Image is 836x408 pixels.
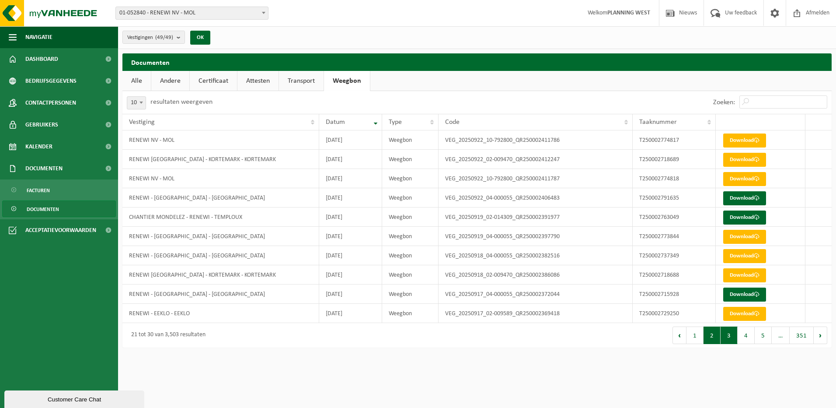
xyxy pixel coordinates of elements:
td: T250002718689 [633,150,716,169]
iframe: chat widget [4,389,146,408]
a: Facturen [2,182,116,198]
span: … [772,327,790,344]
td: VEG_20250919_02-014309_QR250002391977 [439,208,633,227]
td: [DATE] [319,208,383,227]
span: 10 [127,96,146,109]
a: Alle [122,71,151,91]
td: CHANTIER MONDELEZ - RENEWI - TEMPLOUX [122,208,319,227]
a: Download [723,307,766,321]
span: Datum [326,119,345,126]
td: Weegbon [382,130,439,150]
td: RENEWI [GEOGRAPHIC_DATA] - KORTEMARK - KORTEMARK [122,150,319,169]
td: RENEWI - [GEOGRAPHIC_DATA] - [GEOGRAPHIC_DATA] [122,246,319,265]
span: Navigatie [25,26,52,48]
button: OK [190,31,210,45]
td: RENEWI NV - MOL [122,130,319,150]
button: 5 [755,327,772,344]
td: VEG_20250918_02-009470_QR250002386086 [439,265,633,285]
td: VEG_20250917_04-000055_QR250002372044 [439,285,633,304]
td: [DATE] [319,169,383,188]
a: Transport [279,71,324,91]
span: Contactpersonen [25,92,76,114]
span: Gebruikers [25,114,58,136]
td: [DATE] [319,130,383,150]
span: 01-052840 - RENEWI NV - MOL [116,7,268,19]
span: Dashboard [25,48,58,70]
span: Documenten [27,201,59,218]
span: Facturen [27,182,50,199]
td: RENEWI - [GEOGRAPHIC_DATA] - [GEOGRAPHIC_DATA] [122,285,319,304]
span: 10 [127,97,146,109]
td: Weegbon [382,304,439,323]
td: Weegbon [382,265,439,285]
td: RENEWI NV - MOL [122,169,319,188]
td: VEG_20250922_10-792800_QR250002411786 [439,130,633,150]
td: Weegbon [382,169,439,188]
td: T250002791635 [633,188,716,208]
td: VEG_20250922_02-009470_QR250002412247 [439,150,633,169]
td: Weegbon [382,188,439,208]
td: Weegbon [382,285,439,304]
td: [DATE] [319,304,383,323]
td: RENEWI - [GEOGRAPHIC_DATA] - [GEOGRAPHIC_DATA] [122,188,319,208]
td: VEG_20250919_04-000055_QR250002397790 [439,227,633,246]
td: T250002729250 [633,304,716,323]
a: Download [723,134,766,148]
td: VEG_20250917_02-009589_QR250002369418 [439,304,633,323]
button: Vestigingen(49/49) [122,31,185,44]
a: Weegbon [324,71,370,91]
span: Vestigingen [127,31,173,44]
a: Download [723,191,766,205]
a: Download [723,288,766,302]
td: [DATE] [319,246,383,265]
td: Weegbon [382,227,439,246]
a: Attesten [237,71,279,91]
td: T250002763049 [633,208,716,227]
count: (49/49) [155,35,173,40]
a: Download [723,211,766,225]
td: VEG_20250922_10-792800_QR250002411787 [439,169,633,188]
span: Bedrijfsgegevens [25,70,77,92]
a: Download [723,249,766,263]
span: Vestiging [129,119,155,126]
span: Code [445,119,460,126]
span: Type [389,119,402,126]
button: 4 [738,327,755,344]
td: T250002774818 [633,169,716,188]
td: Weegbon [382,208,439,227]
a: Download [723,230,766,244]
td: [DATE] [319,265,383,285]
span: Taaknummer [639,119,677,126]
span: Acceptatievoorwaarden [25,219,96,241]
td: T250002774817 [633,130,716,150]
a: Download [723,268,766,282]
td: RENEWI [GEOGRAPHIC_DATA] - KORTEMARK - KORTEMARK [122,265,319,285]
td: RENEWI - [GEOGRAPHIC_DATA] - [GEOGRAPHIC_DATA] [122,227,319,246]
strong: PLANNING WEST [607,10,650,16]
td: VEG_20250918_04-000055_QR250002382516 [439,246,633,265]
td: Weegbon [382,150,439,169]
label: Zoeken: [713,99,735,106]
td: [DATE] [319,285,383,304]
a: Download [723,153,766,167]
td: [DATE] [319,188,383,208]
td: T250002718688 [633,265,716,285]
div: 21 tot 30 van 3,503 resultaten [127,327,206,343]
td: [DATE] [319,227,383,246]
span: 01-052840 - RENEWI NV - MOL [115,7,268,20]
label: resultaten weergeven [150,98,212,106]
button: 351 [790,327,814,344]
a: Download [723,172,766,186]
button: Previous [672,327,686,344]
a: Andere [151,71,189,91]
td: T250002715928 [633,285,716,304]
button: 3 [721,327,738,344]
td: Weegbon [382,246,439,265]
button: Next [814,327,827,344]
td: T250002773844 [633,227,716,246]
span: Documenten [25,158,63,179]
td: VEG_20250922_04-000055_QR250002406483 [439,188,633,208]
td: [DATE] [319,150,383,169]
span: Kalender [25,136,52,158]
